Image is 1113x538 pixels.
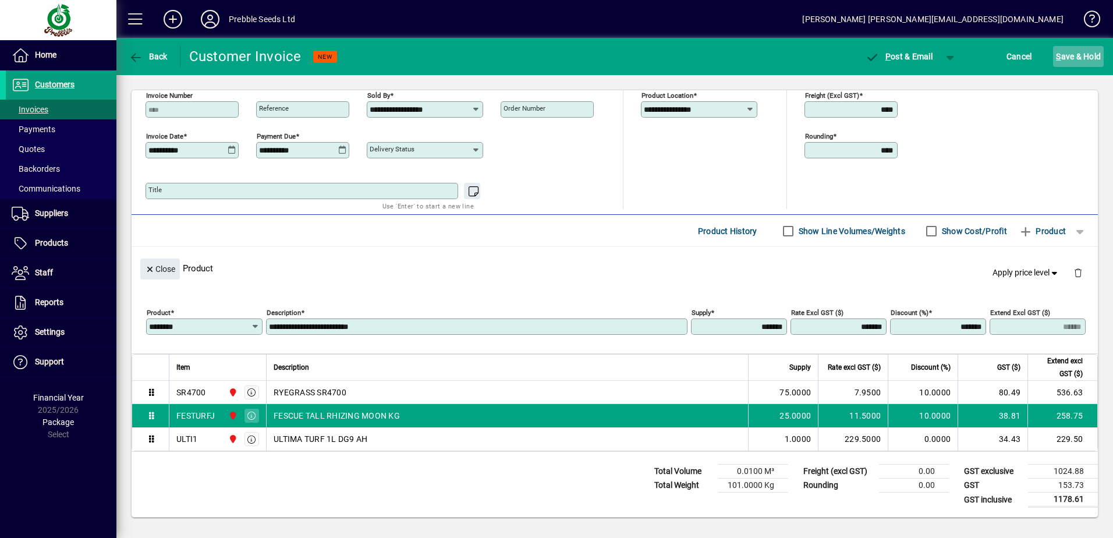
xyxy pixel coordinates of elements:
span: FESCUE TALL RHIZING MOON KG [274,410,400,422]
span: Payments [12,125,55,134]
span: Description [274,361,309,374]
span: Supply [789,361,811,374]
span: 75.0000 [779,387,811,398]
div: 11.5000 [825,410,881,422]
mat-label: Supply [692,309,711,317]
span: Invoices [12,105,48,114]
td: Rounding [797,479,879,493]
div: Customer Invoice [189,47,302,66]
span: ave & Hold [1056,47,1101,66]
div: 7.9500 [825,387,881,398]
span: ULTIMA TURF 1L DG9 AH [274,433,367,445]
span: Backorders [12,164,60,174]
app-page-header-button: Close [137,263,183,274]
button: Close [140,259,180,279]
td: 34.43 [958,427,1027,451]
td: Total Volume [648,465,718,479]
span: Quotes [12,144,45,154]
button: Product [1013,221,1072,242]
span: Support [35,357,64,366]
span: GST ($) [997,361,1020,374]
span: PALMERSTON NORTH [225,386,239,399]
button: Save & Hold [1053,46,1104,67]
div: [PERSON_NAME] [PERSON_NAME][EMAIL_ADDRESS][DOMAIN_NAME] [802,10,1064,29]
a: Reports [6,288,116,317]
mat-label: Description [267,309,301,317]
span: 1.0000 [785,433,811,445]
a: Communications [6,179,116,199]
mat-label: Rate excl GST ($) [791,309,843,317]
td: 10.0000 [888,381,958,404]
mat-label: Sold by [367,91,390,100]
span: Package [42,417,74,427]
span: P [885,52,891,61]
span: Communications [12,184,80,193]
span: Staff [35,268,53,277]
mat-label: Rounding [805,132,833,140]
button: Apply price level [988,263,1065,284]
a: Products [6,229,116,258]
a: Home [6,41,116,70]
td: 229.50 [1027,427,1097,451]
td: GST exclusive [958,465,1028,479]
span: S [1056,52,1061,61]
mat-label: Invoice date [146,132,183,140]
td: 0.00 [879,465,949,479]
a: Backorders [6,159,116,179]
td: Freight (excl GST) [797,465,879,479]
mat-label: Reference [259,104,289,112]
td: 0.0100 M³ [718,465,788,479]
div: Product [132,247,1098,289]
mat-label: Freight (excl GST) [805,91,859,100]
button: Product History [693,221,762,242]
a: Staff [6,259,116,288]
span: Product History [698,222,757,240]
td: GST inclusive [958,493,1028,507]
span: Extend excl GST ($) [1035,355,1083,380]
span: Products [35,238,68,247]
a: Invoices [6,100,116,119]
button: Back [126,46,171,67]
span: Cancel [1006,47,1032,66]
td: 1024.88 [1028,465,1098,479]
mat-label: Extend excl GST ($) [990,309,1050,317]
td: 258.75 [1027,404,1097,427]
mat-label: Payment due [257,132,296,140]
span: PALMERSTON NORTH [225,433,239,445]
td: 536.63 [1027,381,1097,404]
mat-label: Discount (%) [891,309,928,317]
span: Suppliers [35,208,68,218]
span: 25.0000 [779,410,811,422]
span: Item [176,361,190,374]
span: Back [129,52,168,61]
td: 0.0000 [888,427,958,451]
app-page-header-button: Back [116,46,180,67]
a: Suppliers [6,199,116,228]
button: Post & Email [859,46,938,67]
td: 1178.61 [1028,493,1098,507]
span: Reports [35,298,63,307]
a: Quotes [6,139,116,159]
td: 10.0000 [888,404,958,427]
span: Close [145,260,175,279]
span: Rate excl GST ($) [828,361,881,374]
a: Payments [6,119,116,139]
span: Discount (%) [911,361,951,374]
td: 153.73 [1028,479,1098,493]
span: Apply price level [993,267,1060,279]
a: Knowledge Base [1075,2,1098,40]
div: Prebble Seeds Ltd [229,10,295,29]
span: PALMERSTON NORTH [225,409,239,422]
mat-label: Order number [504,104,545,112]
label: Show Line Volumes/Weights [796,225,905,237]
label: Show Cost/Profit [940,225,1007,237]
a: Support [6,348,116,377]
mat-label: Product [147,309,171,317]
button: Cancel [1004,46,1035,67]
mat-label: Title [148,186,162,194]
span: RYEGRASS SR4700 [274,387,346,398]
span: ost & Email [865,52,933,61]
button: Delete [1064,259,1092,286]
mat-hint: Use 'Enter' to start a new line [382,199,474,213]
td: 0.00 [879,479,949,493]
